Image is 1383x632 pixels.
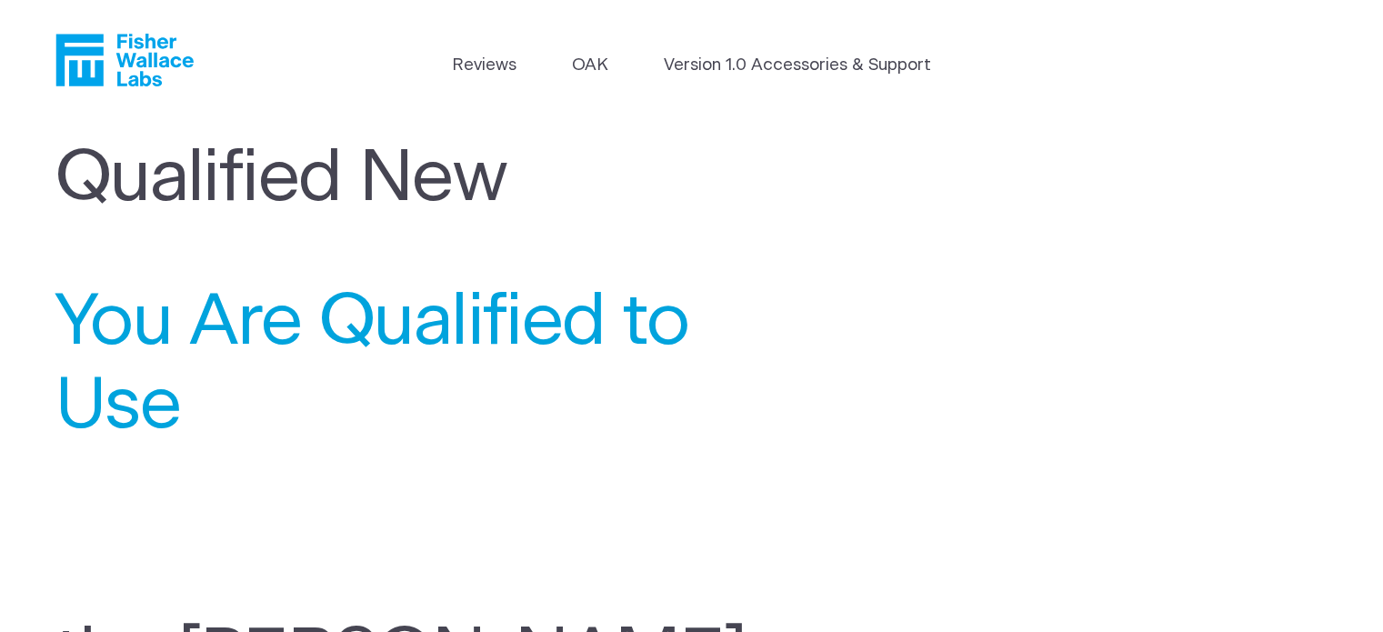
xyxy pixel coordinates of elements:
span: You Are Qualified to Use [55,281,717,448]
a: OAK [572,53,608,78]
a: Fisher Wallace [55,34,194,86]
a: Reviews [452,53,516,78]
a: Version 1.0 Accessories & Support [664,53,931,78]
h1: Qualified New [55,137,812,221]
